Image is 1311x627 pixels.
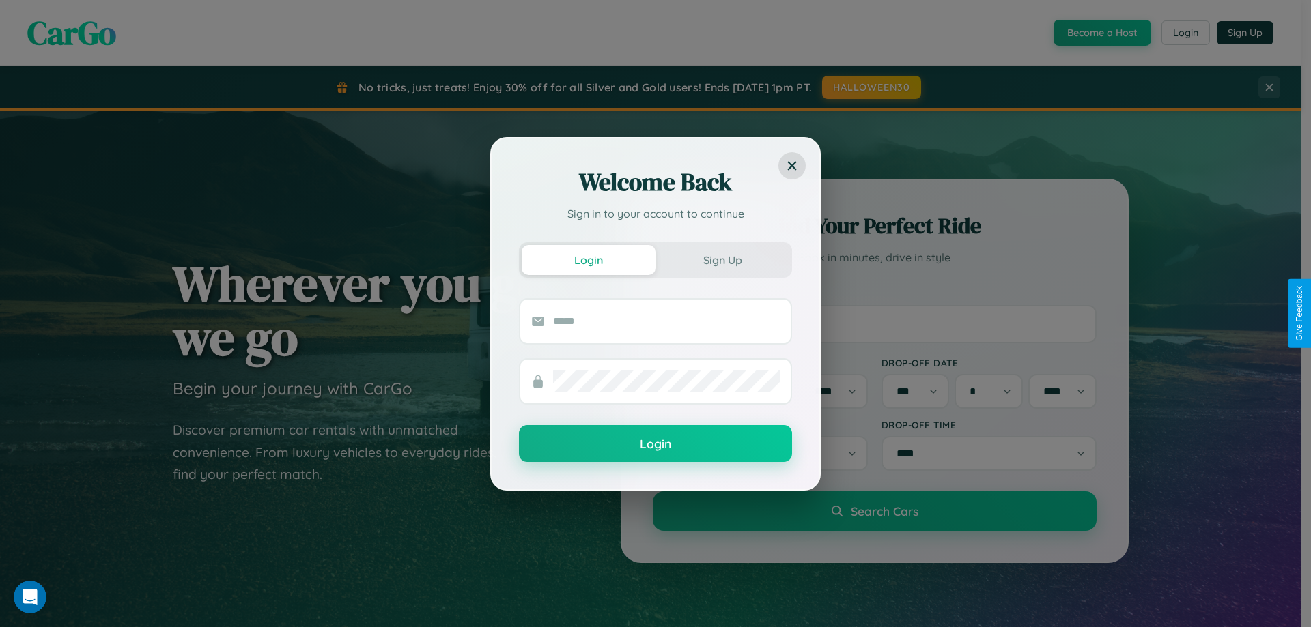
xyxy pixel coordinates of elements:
[522,245,655,275] button: Login
[519,205,792,222] p: Sign in to your account to continue
[519,425,792,462] button: Login
[519,166,792,199] h2: Welcome Back
[655,245,789,275] button: Sign Up
[1295,286,1304,341] div: Give Feedback
[14,581,46,613] iframe: Intercom live chat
